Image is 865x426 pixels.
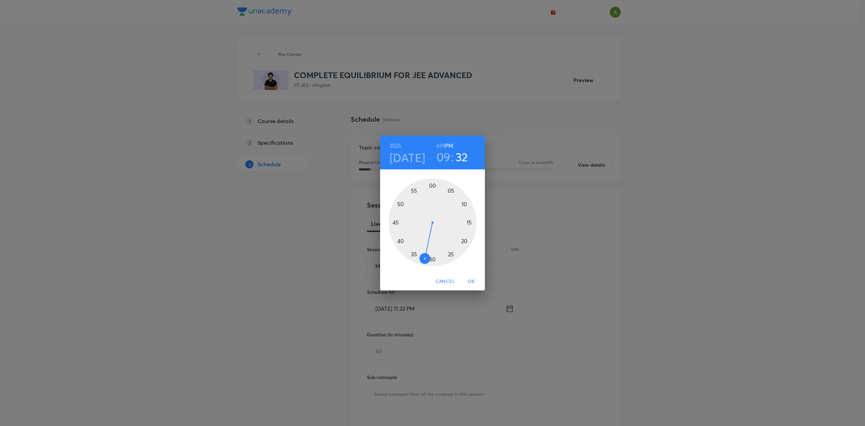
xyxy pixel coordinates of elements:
button: PM [445,141,453,150]
button: Cancel [433,275,458,288]
button: 32 [455,150,468,164]
button: AM [436,141,445,150]
button: [DATE] [390,150,425,165]
span: OK [463,277,479,286]
span: Cancel [436,277,455,286]
button: 2025 [390,141,402,150]
h3: : [451,150,454,164]
button: OK [461,275,482,288]
button: 09 [437,150,451,164]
